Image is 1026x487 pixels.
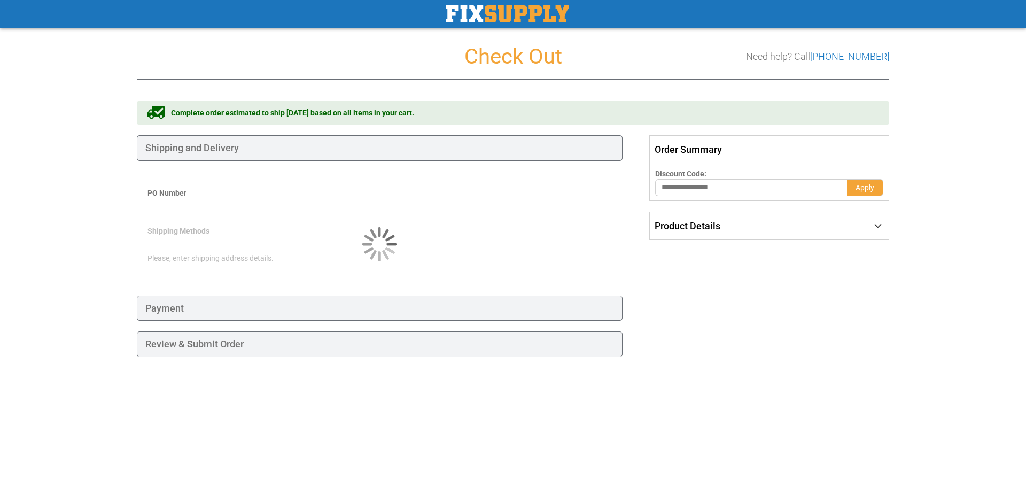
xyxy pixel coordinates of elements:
img: Loading... [362,227,397,261]
div: Review & Submit Order [137,331,623,357]
div: PO Number [147,188,612,204]
span: Product Details [655,220,720,231]
div: Shipping and Delivery [137,135,623,161]
button: Apply [847,179,883,196]
a: store logo [446,5,569,22]
span: Complete order estimated to ship [DATE] based on all items in your cart. [171,107,414,118]
h3: Need help? Call [746,51,889,62]
span: Discount Code: [655,169,706,178]
div: Payment [137,296,623,321]
img: Fix Industrial Supply [446,5,569,22]
a: [PHONE_NUMBER] [810,51,889,62]
h1: Check Out [137,45,889,68]
span: Apply [856,183,874,192]
span: Order Summary [649,135,889,164]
